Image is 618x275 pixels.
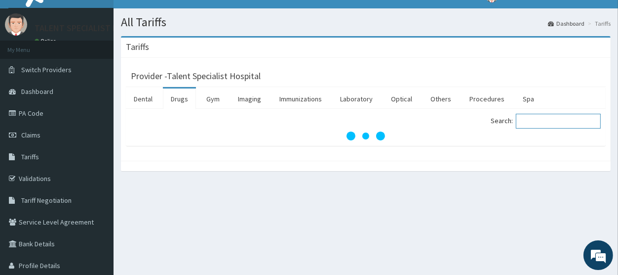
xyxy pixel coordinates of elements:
[423,89,459,109] a: Others
[126,89,160,109] a: Dental
[131,72,261,81] h3: Provider - Talent Specialist Hospital
[35,38,58,45] a: Online
[121,16,611,29] h1: All Tariffs
[548,19,584,28] a: Dashboard
[271,89,330,109] a: Immunizations
[21,131,40,139] span: Claims
[21,152,39,161] span: Tariffs
[230,89,269,109] a: Imaging
[57,78,136,178] span: We're online!
[21,65,72,74] span: Switch Providers
[515,89,542,109] a: Spa
[516,114,601,129] input: Search:
[491,114,601,129] label: Search:
[5,13,27,36] img: User Image
[332,89,381,109] a: Laboratory
[163,89,196,109] a: Drugs
[18,49,40,74] img: d_794563401_company_1708531726252_794563401
[35,24,183,33] p: TALENT SPECIALIST HOSPITAL TALENT
[5,176,188,211] textarea: Type your message and hit 'Enter'
[21,87,53,96] span: Dashboard
[346,116,386,156] svg: audio-loading
[21,196,72,205] span: Tariff Negotiation
[162,5,186,29] div: Minimize live chat window
[51,55,166,68] div: Chat with us now
[383,89,420,109] a: Optical
[126,43,149,51] h3: Tariffs
[462,89,512,109] a: Procedures
[585,19,611,28] li: Tariffs
[198,89,228,109] a: Gym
